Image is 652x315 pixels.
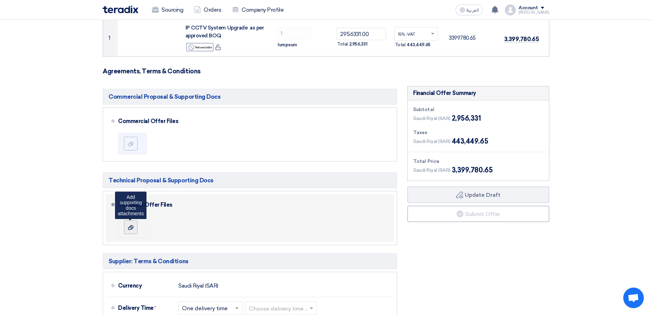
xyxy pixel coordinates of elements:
[413,158,544,165] div: Total Price
[407,186,549,203] button: Update Draft
[413,167,450,174] span: Saudi Riyal (SAR)
[118,278,173,294] div: Currency
[623,288,644,308] a: Open chat
[278,41,297,48] span: lumpsum
[407,41,430,48] span: 443,449.65
[103,5,138,13] img: Teradix logo
[407,206,549,222] button: Submit Offer
[413,89,476,97] div: Financial Offer Summary
[146,2,189,17] a: Sourcing
[395,41,406,48] span: Total
[519,11,549,14] div: [PERSON_NAME]
[103,89,397,105] h5: Commercial Proposal & Supporting Docs
[103,172,397,188] h5: Technical Proposal & Supporting Docs
[466,8,479,13] span: العربية
[277,27,311,39] input: RFQ_STEP1.ITEMS.2.AMOUNT_TITLE
[413,115,450,122] span: Saudi Riyal (SAR)
[413,106,544,113] div: Subtotal
[103,68,549,75] h3: Agreements, Terms & Conditions
[504,36,539,43] span: 3,399,780.65
[349,41,368,48] span: 2,956,331
[413,138,450,145] span: Saudi Riyal (SAR)
[178,279,218,292] div: Saudi Riyal (SAR)
[519,5,538,11] div: Account
[336,28,386,40] input: Unit Price
[452,136,488,146] span: 443,449.65
[118,197,386,213] div: Technical Offer Files
[227,2,289,17] a: Company Profile
[394,27,438,41] ng-select: VAT
[452,113,481,123] span: 2,956,331
[456,4,483,15] button: العربية
[115,192,146,219] div: Add supporting docs attachments
[186,43,214,51] div: Not available
[337,41,348,48] span: Total
[186,25,264,39] span: IP CCTV System Upgrade as per approved BOQ
[118,113,386,130] div: Commercial Offer Files
[103,20,118,56] td: 1
[103,253,397,269] h5: Supplier: Terms & Conditions
[452,165,493,175] span: 3,399,780.65
[189,2,227,17] a: Orders
[413,129,544,136] div: Taxes
[505,4,516,15] img: profile_test.png
[444,20,499,56] td: 3399780.65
